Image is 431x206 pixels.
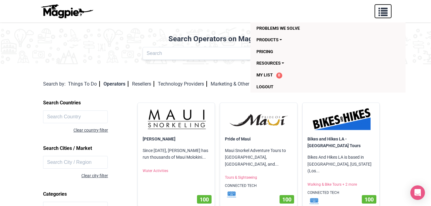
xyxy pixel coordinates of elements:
[43,172,108,179] div: Clear city filter
[410,185,425,200] div: Open Intercom Messenger
[305,198,323,204] img: mf1jrhtrrkrdcsvakxwt.svg
[104,81,128,87] a: Operators
[307,137,361,148] a: Bikes and Hikes LA - [GEOGRAPHIC_DATA] Tours
[222,191,241,198] img: mf1jrhtrrkrdcsvakxwt.svg
[303,149,380,179] p: Bikes And Hikes LA is based in [GEOGRAPHIC_DATA], [US_STATE] (Los...
[256,34,375,46] a: Products
[43,156,108,169] input: Search City / Region
[220,172,297,183] p: Tours & Sightseeing
[365,196,374,203] span: 100
[43,98,129,108] h2: Search Countries
[211,81,249,87] a: Marketing & Other
[68,81,100,87] a: Things To Do
[132,81,154,87] a: Resellers
[220,142,297,172] p: Maui Snorkel Adventure Tours to [GEOGRAPHIC_DATA], [GEOGRAPHIC_DATA], and...
[143,47,288,60] input: Search
[143,108,210,131] img: Maui Snorkeling logo
[225,108,292,131] img: Pride of Maui logo
[43,127,108,133] div: Clear country filter
[276,73,282,79] span: 0
[43,110,108,123] input: Search Country
[39,4,94,19] img: logo-ab69f6fb50320c5b225c76a69d11143b.png
[158,81,207,87] a: Technology Providers
[138,142,215,166] p: Since [DATE], [PERSON_NAME] has run thousands of Maui Molokini...
[303,179,380,190] p: Walking & Bike Tours + 2 more
[256,57,375,69] a: Resources
[256,22,375,34] a: Problems we solve
[282,196,291,203] span: 100
[225,137,251,141] a: Pride of Maui
[220,181,297,191] p: CONNECTED TECH
[143,137,175,141] a: [PERSON_NAME]
[43,80,66,88] div: Search by:
[4,35,427,43] h2: Search Operators on Magpie
[43,143,129,154] h2: Search Cities / Market
[256,69,375,81] a: My List 0
[43,189,129,199] h2: Categories
[138,166,215,176] p: Water Activities
[200,196,209,203] span: 100
[256,46,375,57] a: Pricing
[256,81,375,93] a: Logout
[303,187,380,198] p: CONNECTED TECH
[307,108,375,131] img: Bikes and Hikes LA - Los Angeles Tours logo
[256,73,273,77] span: My List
